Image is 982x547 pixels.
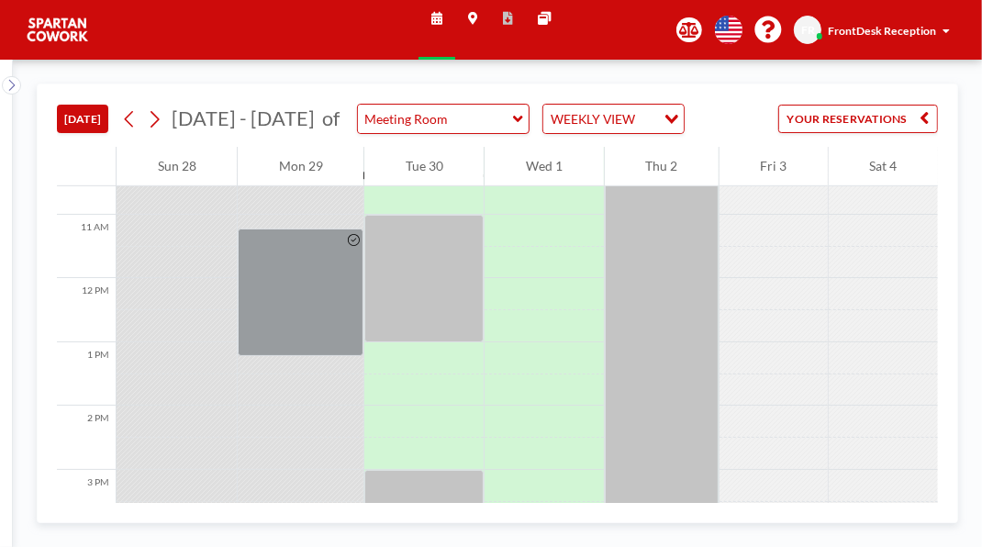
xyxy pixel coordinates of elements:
div: Mon 29 [238,147,363,186]
span: WEEKLY VIEW [547,108,638,129]
div: 1 PM [57,342,116,407]
div: Fri 3 [720,147,828,186]
div: 12 PM [57,278,116,342]
div: 2 PM [57,406,116,470]
button: [DATE] [57,105,108,133]
div: Thu 2 [605,147,719,186]
div: 11 AM [57,215,116,279]
span: of [322,106,340,131]
div: Sat 4 [829,147,938,186]
div: Sun 28 [117,147,237,186]
input: Meeting Room [358,105,513,133]
input: Search for option [640,108,653,129]
div: 3 PM [57,470,116,534]
img: organization-logo [26,14,90,46]
span: FR [801,23,815,37]
button: YOUR RESERVATIONS [778,105,938,133]
div: Wed 1 [485,147,603,186]
div: Search for option [543,105,684,133]
div: Tue 30 [364,147,484,186]
span: [DATE] - [DATE] [172,106,315,130]
span: FrontDesk Reception [828,24,936,38]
